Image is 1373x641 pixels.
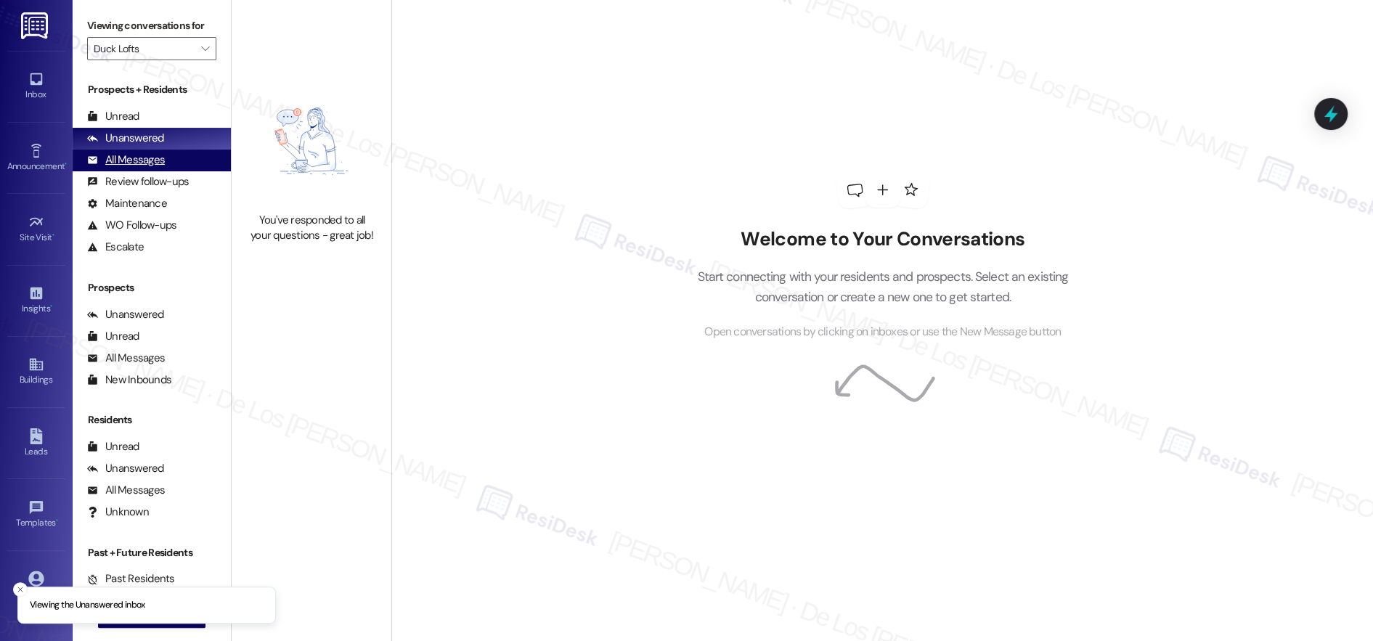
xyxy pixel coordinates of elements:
[56,515,58,526] span: •
[73,545,231,560] div: Past + Future Residents
[87,240,144,255] div: Escalate
[7,352,65,391] a: Buildings
[87,351,165,366] div: All Messages
[87,196,167,211] div: Maintenance
[87,152,165,168] div: All Messages
[87,218,176,233] div: WO Follow-ups
[87,131,164,146] div: Unanswered
[201,43,209,54] i: 
[248,213,375,244] div: You've responded to all your questions - great job!
[87,174,189,189] div: Review follow-ups
[21,12,51,39] img: ResiDesk Logo
[65,159,67,169] span: •
[87,439,139,454] div: Unread
[87,109,139,124] div: Unread
[87,307,164,322] div: Unanswered
[13,582,28,597] button: Close toast
[7,495,65,534] a: Templates •
[87,505,149,520] div: Unknown
[73,280,231,295] div: Prospects
[87,483,165,498] div: All Messages
[87,571,175,587] div: Past Residents
[7,281,65,320] a: Insights •
[73,82,231,97] div: Prospects + Residents
[94,37,193,60] input: All communities
[704,323,1061,341] span: Open conversations by clicking on inboxes or use the New Message button
[50,301,52,311] span: •
[7,424,65,463] a: Leads
[87,15,216,37] label: Viewing conversations for
[7,210,65,249] a: Site Visit •
[7,566,65,605] a: Account
[7,67,65,106] a: Inbox
[73,412,231,428] div: Residents
[248,77,375,205] img: empty-state
[675,228,1091,251] h2: Welcome to Your Conversations
[87,372,171,388] div: New Inbounds
[87,461,164,476] div: Unanswered
[87,329,139,344] div: Unread
[30,599,145,612] p: Viewing the Unanswered inbox
[675,266,1091,308] p: Start connecting with your residents and prospects. Select an existing conversation or create a n...
[52,230,54,240] span: •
